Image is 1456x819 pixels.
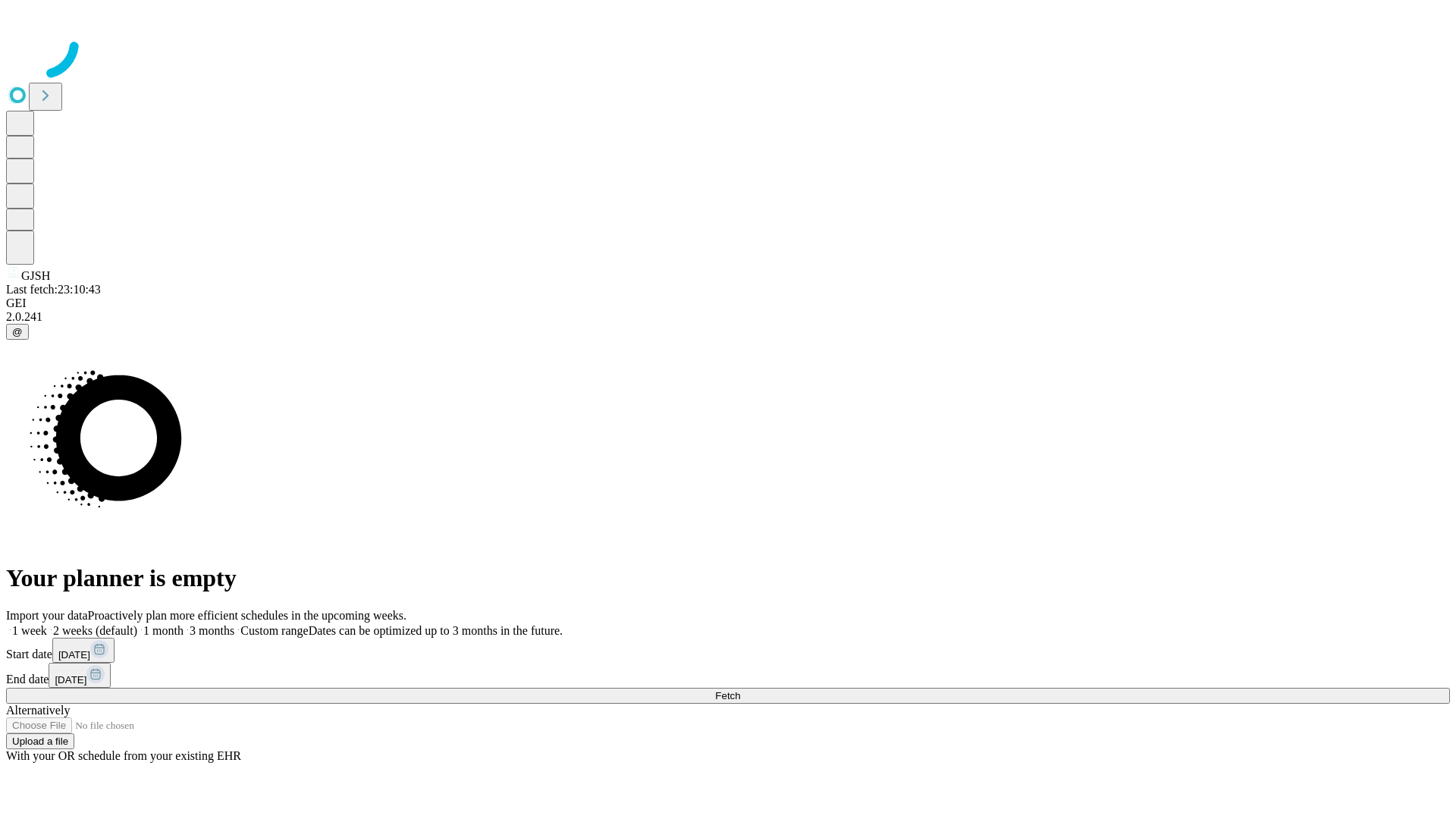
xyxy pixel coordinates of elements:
[6,324,29,340] button: @
[309,624,563,637] span: Dates can be optimized up to 3 months in the future.
[49,663,111,688] button: [DATE]
[53,624,137,637] span: 2 weeks (default)
[55,674,86,686] span: [DATE]
[143,624,184,637] span: 1 month
[6,663,1450,688] div: End date
[6,297,1450,310] div: GEI
[715,690,740,701] span: Fetch
[240,624,308,637] span: Custom range
[12,624,47,637] span: 1 week
[6,310,1450,324] div: 2.0.241
[6,283,101,296] span: Last fetch: 23:10:43
[12,326,23,337] span: @
[6,564,1450,592] h1: Your planner is empty
[58,649,90,661] span: [DATE]
[6,609,88,622] span: Import your data
[6,749,241,762] span: With your OR schedule from your existing EHR
[6,638,1450,663] div: Start date
[6,688,1450,704] button: Fetch
[52,638,115,663] button: [DATE]
[21,269,50,282] span: GJSH
[88,609,406,622] span: Proactively plan more efficient schedules in the upcoming weeks.
[6,733,74,749] button: Upload a file
[190,624,234,637] span: 3 months
[6,704,70,717] span: Alternatively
